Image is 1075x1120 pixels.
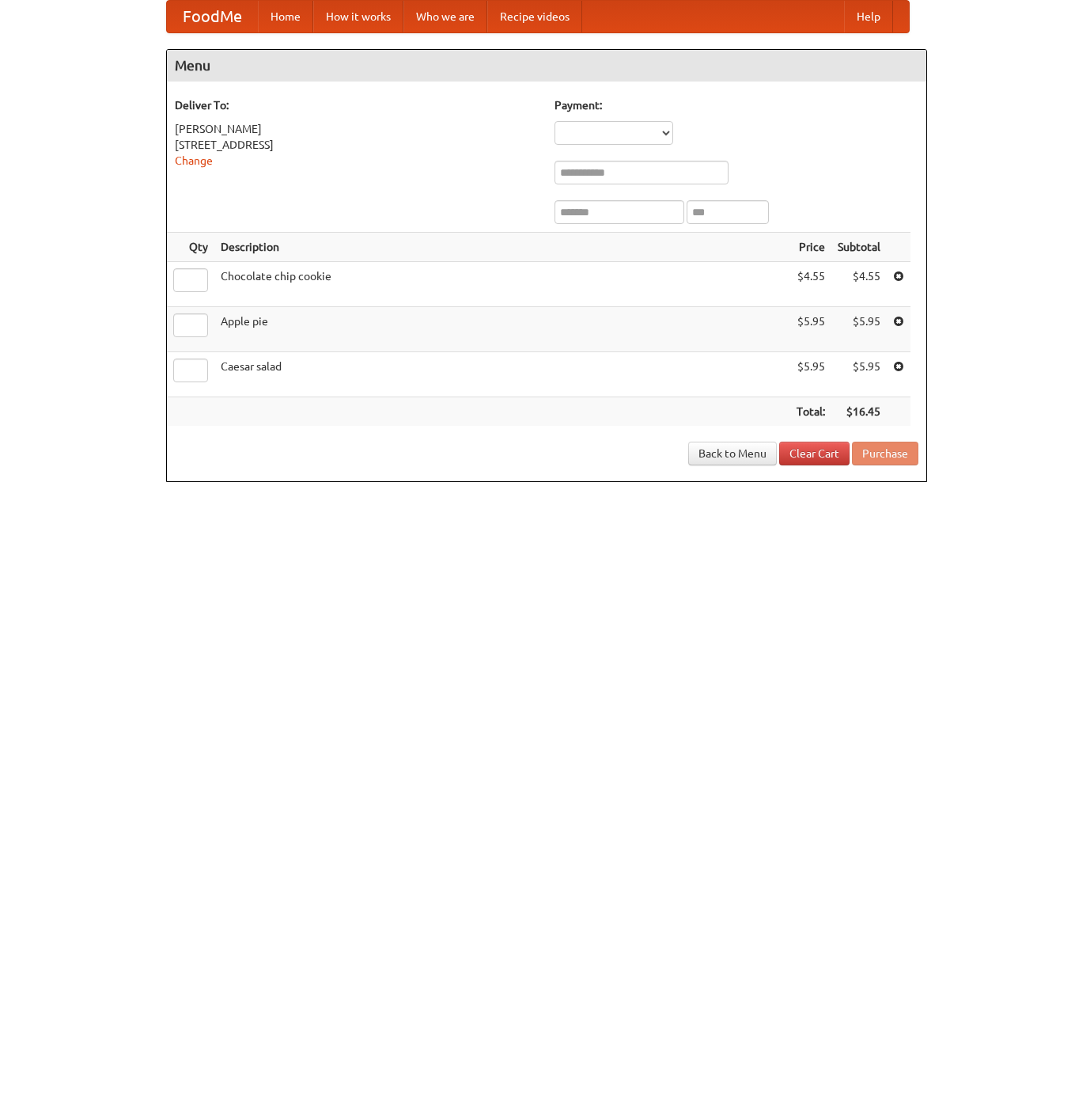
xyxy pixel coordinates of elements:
[487,1,582,32] a: Recipe videos
[258,1,313,32] a: Home
[831,397,887,427] th: $16.45
[790,397,831,427] th: Total:
[790,352,831,397] td: $5.95
[175,154,213,167] a: Change
[688,442,777,465] a: Back to Menu
[790,262,831,307] td: $4.55
[790,233,831,262] th: Price
[831,307,887,352] td: $5.95
[214,262,790,307] td: Chocolate chip cookie
[167,233,214,262] th: Qty
[831,233,887,262] th: Subtotal
[831,262,887,307] td: $4.55
[175,97,539,113] h5: Deliver To:
[214,307,790,352] td: Apple pie
[555,97,918,113] h5: Payment:
[214,352,790,397] td: Caesar salad
[167,1,258,32] a: FoodMe
[852,442,918,465] button: Purchase
[175,121,539,137] div: [PERSON_NAME]
[790,307,831,352] td: $5.95
[175,137,539,153] div: [STREET_ADDRESS]
[167,50,926,82] h4: Menu
[214,233,790,262] th: Description
[403,1,487,32] a: Who we are
[313,1,403,32] a: How it works
[831,352,887,397] td: $5.95
[779,442,850,465] a: Clear Cart
[844,1,893,32] a: Help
